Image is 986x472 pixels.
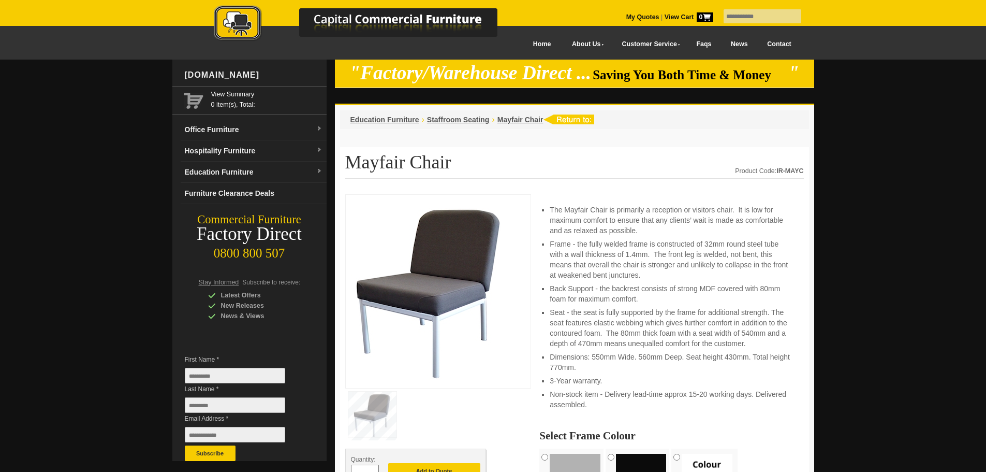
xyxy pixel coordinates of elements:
[185,446,236,461] button: Subscribe
[316,168,322,175] img: dropdown
[757,33,801,56] a: Contact
[242,279,300,286] span: Subscribe to receive:
[721,33,757,56] a: News
[185,397,285,413] input: Last Name *
[550,240,788,279] span: Frame - the fully welded frame is constructed of 32mm round steel tube with a wall thickness of 1...
[185,5,548,43] img: Capital Commercial Furniture Logo
[626,13,659,21] a: My Quotes
[550,376,793,386] li: 3-Year warranty.
[539,431,803,441] h2: Select Frame Colour
[351,456,376,463] span: Quantity:
[208,301,306,311] div: New Releases
[561,33,610,56] a: About Us
[211,89,322,99] a: View Summary
[181,162,327,183] a: Education Furnituredropdown
[776,167,803,175] strong: IR-MAYC
[181,60,327,91] div: [DOMAIN_NAME]
[208,311,306,321] div: News & Views
[550,308,787,348] span: Seat - the seat is fully supported by the frame for additional strength. The seat features elasti...
[185,354,301,365] span: First Name *
[550,206,783,235] span: The Mayfair Chair is primarily a reception or visitors chair. It is low for maximum comfort to en...
[422,115,424,125] li: ›
[172,212,327,227] div: Commercial Furniture
[172,241,327,261] div: 0800 800 507
[350,116,419,124] a: Education Furniture
[550,352,793,373] li: Dimensions: 550mm Wide. 560mm Deep. Seat height 430mm. Total height 770mm.
[185,368,285,383] input: First Name *
[697,12,713,22] span: 0
[349,62,591,83] em: "Factory/Warehouse Direct ...
[610,33,686,56] a: Customer Service
[735,166,803,176] div: Product Code:
[199,279,239,286] span: Stay Informed
[427,116,490,124] a: Staffroom Seating
[211,89,322,108] span: 0 item(s), Total:
[788,62,799,83] em: "
[172,227,327,241] div: Factory Direct
[492,115,494,125] li: ›
[181,140,327,162] a: Hospitality Furnituredropdown
[687,33,722,56] a: Faqs
[185,427,285,442] input: Email Address *
[185,5,548,46] a: Capital Commercial Furniture Logo
[185,384,301,394] span: Last Name *
[316,126,322,132] img: dropdown
[550,389,793,410] li: Non-stock item - Delivery lead-time approx 15-20 working days. Delivered assembled.
[181,119,327,140] a: Office Furnituredropdown
[663,13,713,21] a: View Cart0
[181,183,327,204] a: Furniture Clearance Deals
[543,115,594,124] img: return to
[345,152,804,179] h1: Mayfair Chair
[497,116,543,124] a: Mayfair Chair
[665,13,713,21] strong: View Cart
[550,284,780,303] span: Back Support - the backrest consists of strong MDF covered with 80mm foam for maximum comfort.
[593,68,787,82] span: Saving You Both Time & Money
[208,290,306,301] div: Latest Offers
[351,200,506,380] img: Mayfair Chair
[316,147,322,153] img: dropdown
[185,413,301,424] span: Email Address *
